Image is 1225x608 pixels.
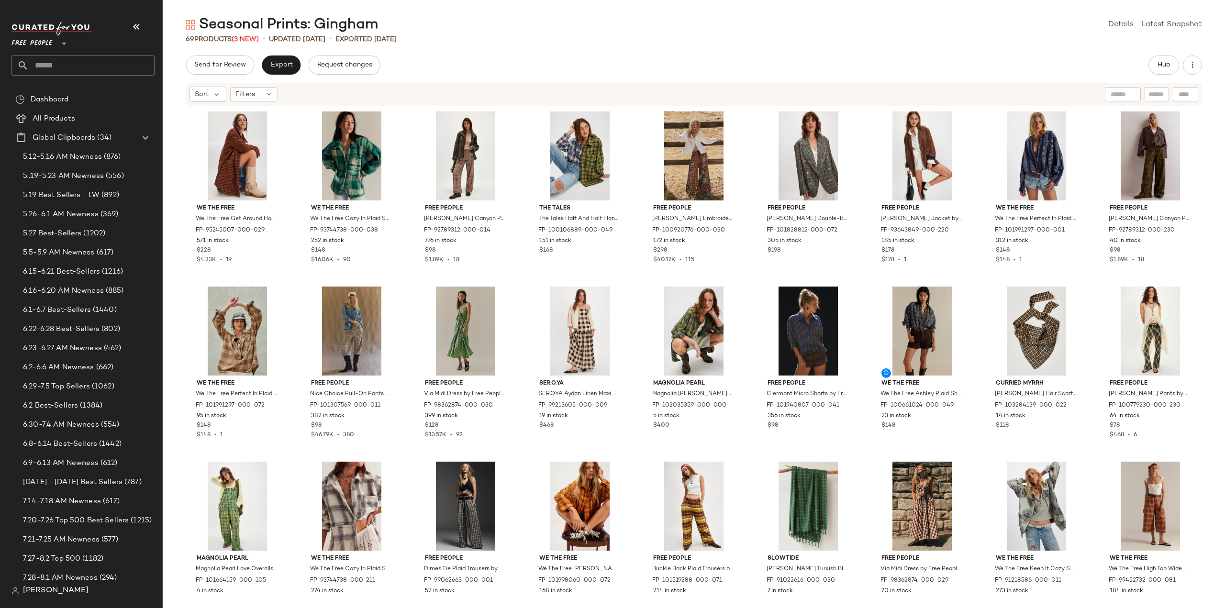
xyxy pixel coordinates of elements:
span: • [216,257,226,263]
span: Clermont Micro Shorts by Free People in Blue, Size: US 10 [767,390,848,398]
span: Free People [768,379,849,388]
img: svg%3e [11,587,19,595]
span: 7 in stock [768,587,793,596]
span: (885) [104,286,124,297]
span: (1062) [90,381,114,392]
span: We The Free Perfect In Plaid Pullover at Free People in Yellow, Size: M [196,390,277,398]
span: FP-100661024-000-049 [880,401,954,410]
span: $148 [311,246,325,255]
span: (1216) [100,266,123,277]
span: (294) [98,573,117,584]
span: 571 in stock [197,237,229,245]
span: 19 in stock [539,412,568,420]
span: 115 [685,257,694,263]
span: • [1124,432,1134,438]
span: Via Midi Dress by Free People in Brown, Size: XS [880,565,962,574]
span: 6.2-6.6 AM Newness [23,362,94,373]
span: 6.29-7.5 Top Sellers [23,381,90,392]
span: 5.27 Best-Sellers [23,228,81,239]
span: FP-91218586-000-011 [995,576,1061,585]
span: 6.2 Best-Sellers [23,400,78,411]
span: $168 [539,246,553,255]
img: 95245007_029_a [189,111,286,200]
div: Seasonal Prints: Gingham [186,15,378,34]
span: 5.5-5.9 AM Newness [23,247,95,258]
span: FP-93744738-000-211 [310,576,375,585]
span: (612) [99,458,118,469]
span: $178 [881,246,894,255]
span: FP-95245007-000-029 [196,226,265,235]
span: FP-100920776-000-030 [652,226,725,235]
span: [PERSON_NAME] [23,585,89,597]
span: $1.89K [425,257,444,263]
span: 5..19-5.23 AM Newness [23,171,104,182]
span: [PERSON_NAME] Embroidered Patched Pants by Free People, Size: S [652,215,734,223]
span: Filters [235,89,255,99]
span: (462) [102,343,122,354]
span: 7.27-8.2 Top 500 [23,553,80,564]
span: 18 [1138,257,1144,263]
span: Free People [425,204,506,213]
span: $98 [425,246,435,255]
span: $98 [1110,246,1120,255]
span: (369) [99,209,119,220]
span: FP-101998060-000-072 [538,576,611,585]
span: $46.79K [311,432,334,438]
img: 91022616_030_b [760,462,857,551]
span: 1 [904,257,907,263]
span: $148 [996,257,1010,263]
span: 312 in stock [996,237,1028,245]
span: FP-98362874-000-030 [424,401,493,410]
span: 1 [1019,257,1022,263]
img: 101991297_001_a [988,111,1085,200]
span: (3 New) [232,36,259,43]
span: Buckle Back Plaid Trousers by Free People in Brown, Size: US 4 [652,565,734,574]
span: (617) [101,496,120,507]
span: 184 in stock [1110,587,1143,596]
span: Magnolia Pearl [653,379,735,388]
span: 6 [1134,432,1137,438]
span: 382 in stock [311,412,345,420]
span: $468 [1110,432,1124,438]
img: 101991297_072_0 [189,287,286,376]
span: FP-101519288-000-071 [652,576,722,585]
span: $198 [768,246,780,255]
span: FP-101940807-000-041 [767,401,839,410]
span: [PERSON_NAME] Turkish Blanket by [DEMOGRAPHIC_DATA] at Free People in [GEOGRAPHIC_DATA] [767,565,848,574]
span: FP-101307569-000-011 [310,401,380,410]
span: Free People [1110,204,1191,213]
span: FP-98362874-000-029 [880,576,948,585]
span: [PERSON_NAME] Canyon Pants by Free People in Green, Size: S [1109,215,1190,223]
span: $148 [197,432,211,438]
button: Request changes [309,55,380,75]
img: 100661024_049_a [874,287,970,376]
span: 69 [186,36,194,43]
span: Dimes Tie Plaid Trousers by Free People in Black, Size: US 10 [424,565,505,574]
span: (617) [95,247,114,258]
span: 6.9-6.13 AM Newness [23,458,99,469]
span: 5.12-5.16 AM Newness [23,152,102,163]
span: 14 in stock [996,412,1025,420]
span: $178 [881,257,894,263]
span: We The Free [PERSON_NAME] Plaid Shirt at Free People in Yellow, Size: XL [538,565,620,574]
span: FP-92789312-000-230 [1109,226,1175,235]
span: Sort [195,89,209,99]
button: Hub [1148,55,1179,75]
span: We The Free Cozy In Plaid Shirt at Free People in Green, Size: XS [310,215,391,223]
span: [PERSON_NAME] Canyon Pants by Free People in Tan, Size: XL [424,215,505,223]
span: Free People [881,554,963,563]
span: • [1128,257,1138,263]
span: 7.20-7.26 Top 500 Best Sellers [23,515,129,526]
span: Nice Choice Pull-On Pants by Free People in White, Size: S [310,390,391,398]
span: Via Midi Dress by Free People in Green, Size: S [424,390,505,398]
span: • [676,257,685,263]
span: $40.17K [653,257,676,263]
span: 399 in stock [425,412,458,420]
span: Free People [768,204,849,213]
span: 1 [220,432,223,438]
span: 64 in stock [1110,412,1140,420]
span: 70 in stock [881,587,912,596]
span: 5.26-6.1 AM Newness [23,209,99,220]
span: 214 in stock [653,587,686,596]
span: • [894,257,904,263]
